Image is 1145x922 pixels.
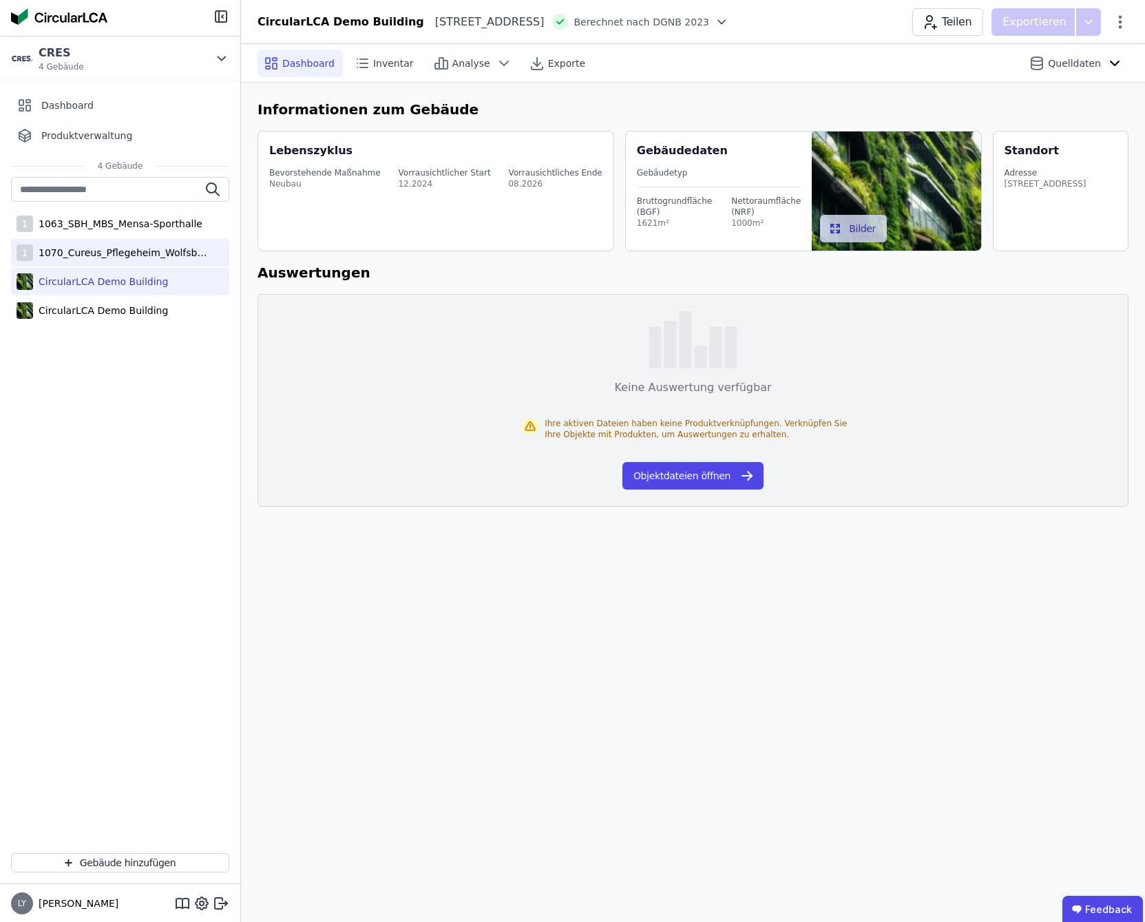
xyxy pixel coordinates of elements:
div: CircularLCA Demo Building [33,275,168,289]
span: [PERSON_NAME] [33,897,118,910]
div: CRES [39,45,84,61]
img: CRES [11,48,33,70]
div: CircularLCA Demo Building [258,14,424,30]
div: 1063_SBH_MBS_Mensa-Sporthalle [33,217,202,231]
div: Vorrausichtliches Ende [508,167,602,178]
span: LY [18,899,26,908]
div: Vorrausichtlicher Start [399,167,491,178]
div: Nettoraumfläche (NRF) [731,196,801,218]
div: Neubau [269,178,381,189]
span: 4 Gebäude [39,61,84,72]
img: empty-state [649,311,737,368]
button: Objektdateien öffnen [622,462,764,490]
div: 12.2024 [399,178,491,189]
div: 1000m² [731,218,801,229]
button: Bilder [820,215,887,242]
span: Exporte [548,56,585,70]
button: Gebäude hinzufügen [11,853,229,872]
img: CircularLCA Demo Building [17,300,33,322]
img: CircularLCA Demo Building [17,271,33,293]
button: Teilen [912,8,983,36]
div: 08.2026 [508,178,602,189]
span: Inventar [373,56,414,70]
div: Adresse [1005,167,1086,178]
span: Produktverwaltung [41,129,132,143]
div: Lebenszyklus [269,143,353,159]
div: 1 [17,216,33,232]
div: CircularLCA Demo Building [33,304,168,317]
p: Exportieren [1002,14,1069,30]
div: 1 [17,244,33,261]
div: Gebäudedaten [637,143,812,159]
h6: Auswertungen [258,262,1128,283]
span: Berechnet nach DGNB 2023 [574,15,709,29]
div: [STREET_ADDRESS] [424,14,545,30]
span: Analyse [452,56,490,70]
span: 4 Gebäude [84,160,157,171]
img: Concular [11,8,107,25]
div: Keine Auswertung verfügbar [614,379,771,396]
div: [STREET_ADDRESS] [1005,178,1086,189]
div: 1070_Cureus_Pflegeheim_Wolfsbüttel [33,246,212,260]
div: 1621m² [637,218,712,229]
div: Standort [1005,143,1059,159]
div: Ihre aktiven Dateien haben keine Produktverknüpfungen. Verknüpfen Sie Ihre Objekte mit Produkten,... [545,418,865,440]
span: Dashboard [41,98,94,112]
div: Bruttogrundfläche (BGF) [637,196,712,218]
span: Dashboard [282,56,335,70]
span: Quelldaten [1048,56,1101,70]
div: Bevorstehende Maßnahme [269,167,381,178]
h6: Informationen zum Gebäude [258,99,1128,120]
div: Gebäudetyp [637,167,801,178]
